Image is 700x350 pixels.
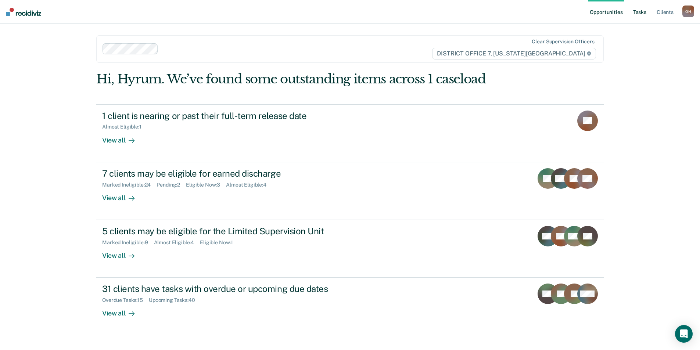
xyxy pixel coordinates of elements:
[102,297,149,303] div: Overdue Tasks : 15
[6,8,41,16] img: Recidiviz
[102,168,360,179] div: 7 clients may be eligible for earned discharge
[157,182,186,188] div: Pending : 2
[102,182,157,188] div: Marked Ineligible : 24
[226,182,272,188] div: Almost Eligible : 4
[102,284,360,294] div: 31 clients have tasks with overdue or upcoming due dates
[432,48,596,59] span: DISTRICT OFFICE 7, [US_STATE][GEOGRAPHIC_DATA]
[102,239,154,246] div: Marked Ineligible : 9
[102,226,360,237] div: 5 clients may be eligible for the Limited Supervision Unit
[96,104,604,162] a: 1 client is nearing or past their full-term release dateAlmost Eligible:1View all
[154,239,200,246] div: Almost Eligible : 4
[200,239,239,246] div: Eligible Now : 1
[102,188,143,202] div: View all
[96,162,604,220] a: 7 clients may be eligible for earned dischargeMarked Ineligible:24Pending:2Eligible Now:3Almost E...
[102,130,143,144] div: View all
[102,303,143,318] div: View all
[102,124,147,130] div: Almost Eligible : 1
[186,182,226,188] div: Eligible Now : 3
[675,325,693,343] div: Open Intercom Messenger
[96,72,502,87] div: Hi, Hyrum. We’ve found some outstanding items across 1 caseload
[149,297,201,303] div: Upcoming Tasks : 40
[96,220,604,278] a: 5 clients may be eligible for the Limited Supervision UnitMarked Ineligible:9Almost Eligible:4Eli...
[102,246,143,260] div: View all
[682,6,694,17] div: O H
[102,111,360,121] div: 1 client is nearing or past their full-term release date
[96,278,604,335] a: 31 clients have tasks with overdue or upcoming due datesOverdue Tasks:15Upcoming Tasks:40View all
[532,39,594,45] div: Clear supervision officers
[682,6,694,17] button: OH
